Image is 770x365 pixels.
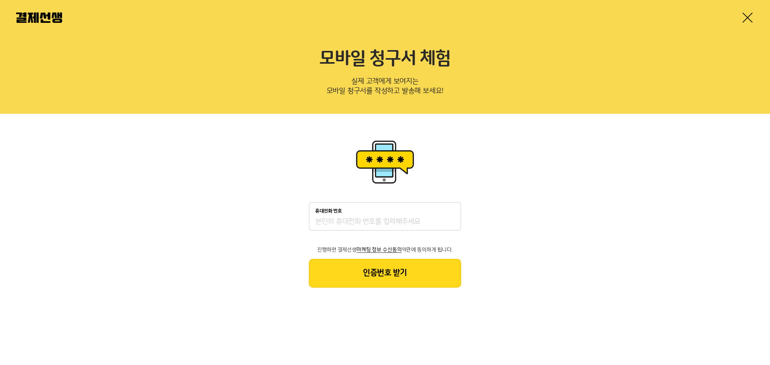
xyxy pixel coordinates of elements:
[309,247,461,252] p: 진행하면 결제선생 약관에 동의하게 됩니다.
[16,48,754,70] h2: 모바일 청구서 체험
[16,12,62,23] img: 결제선생
[309,259,461,288] button: 인증번호 받기
[315,208,342,214] p: 휴대전화 번호
[16,75,754,101] p: 실제 고객에게 보여지는 모바일 청구서를 작성하고 발송해 보세요!
[315,217,455,227] input: 휴대전화 번호
[353,138,417,186] img: 휴대폰인증 이미지
[357,247,401,252] span: 마케팅 정보 수신동의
